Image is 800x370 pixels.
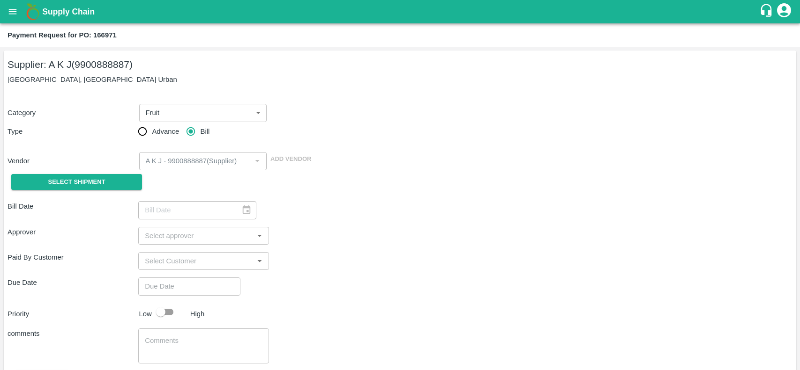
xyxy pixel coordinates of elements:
input: Bill Date [138,201,234,219]
input: Choose date [138,277,234,295]
button: Select Shipment [11,174,142,190]
p: Due Date [7,277,138,288]
b: Supply Chain [42,7,95,16]
p: Priority [7,309,135,319]
p: comments [7,328,138,339]
input: Select Vendor [142,155,249,167]
p: Fruit [146,108,160,118]
p: Type [7,126,138,137]
img: logo [23,2,42,21]
h5: Supplier: A K J (9900888887) [7,58,793,71]
a: Supply Chain [42,5,759,18]
p: Bill Date [7,201,138,211]
button: open drawer [2,1,23,22]
span: Bill [201,126,210,137]
button: Open [254,230,266,242]
p: Category [7,108,135,118]
b: Payment Request for PO: 166971 [7,31,117,39]
input: Select Customer [141,255,251,267]
div: account of current user [776,2,793,22]
button: Open [254,255,266,267]
p: Paid By Customer [7,252,138,262]
span: Select Shipment [48,177,105,188]
p: [GEOGRAPHIC_DATA], [GEOGRAPHIC_DATA] Urban [7,74,793,85]
p: High [190,309,205,319]
p: Approver [7,227,138,237]
input: Select approver [141,230,251,242]
div: customer-support [759,3,776,20]
p: Low [139,309,152,319]
p: Vendor [7,156,135,166]
span: Advance [152,126,179,137]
